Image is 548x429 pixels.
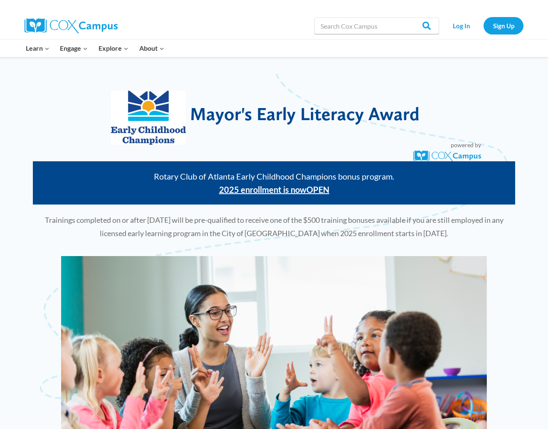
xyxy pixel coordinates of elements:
span: Explore [99,43,128,54]
span: Mayor's Early Literacy Award [190,103,420,125]
span: powered by [451,141,481,148]
span: Learn [26,43,49,54]
img: Early Childhood Champions Logo [111,91,186,145]
nav: Primary Navigation [20,39,169,57]
p: Rotary Club of Atlanta Early Childhood Champions bonus program. [41,170,507,196]
input: Search Cox Campus [314,17,439,34]
a: Log In [443,17,479,34]
span: OPEN [306,185,329,195]
nav: Secondary Navigation [443,17,523,34]
strong: 2025 enrollment is now [219,185,329,195]
img: Cox Campus [25,18,118,33]
span: About [139,43,164,54]
span: Engage [60,43,88,54]
a: Sign Up [484,17,523,34]
span: Trainings completed on or after [DATE] will be pre-qualified to receive one of the $500 training ... [45,215,504,238]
